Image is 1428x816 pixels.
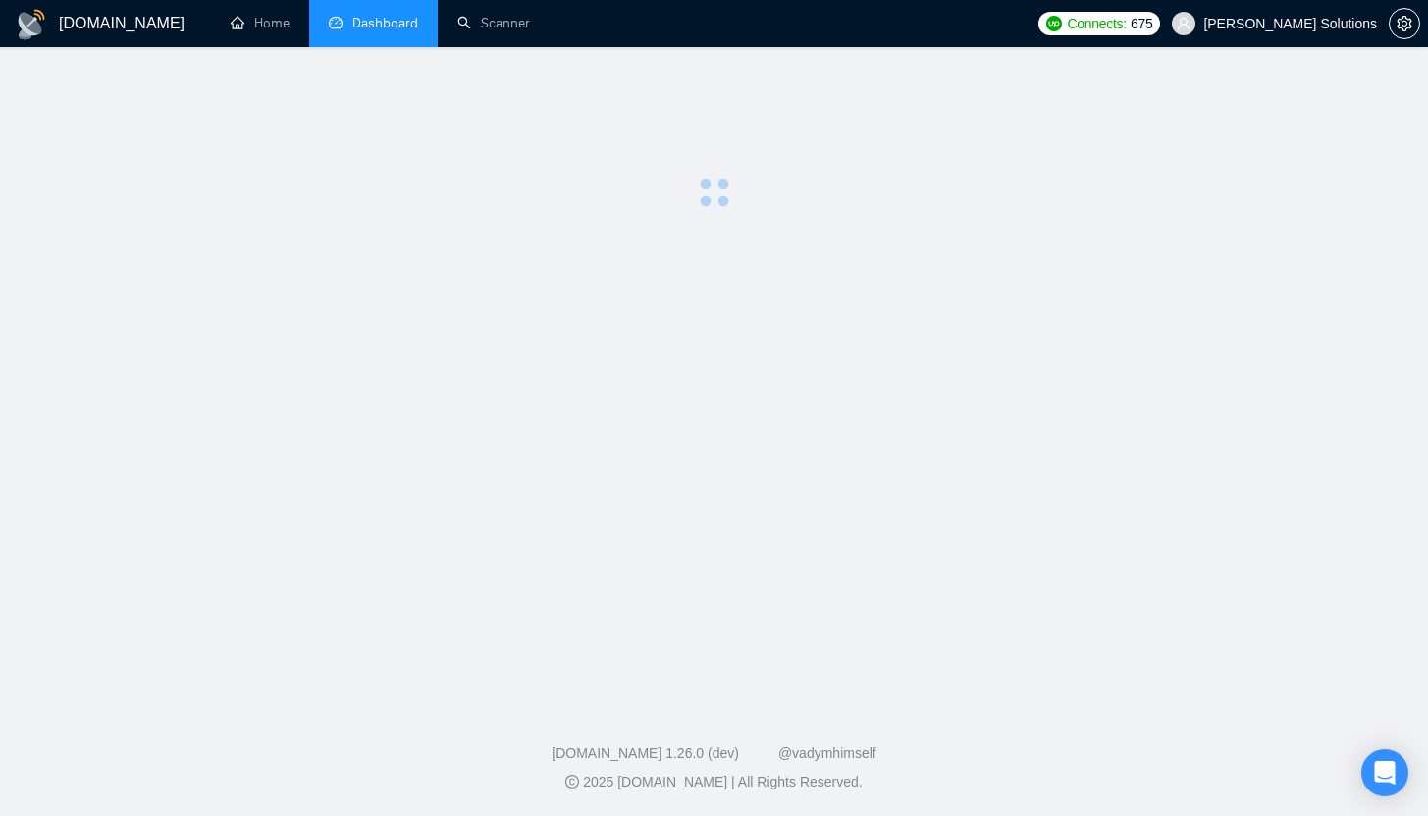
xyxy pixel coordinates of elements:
div: Open Intercom Messenger [1361,749,1408,796]
span: setting [1390,16,1419,31]
a: setting [1389,16,1420,31]
span: 675 [1131,13,1152,34]
span: user [1177,17,1190,30]
div: 2025 [DOMAIN_NAME] | All Rights Reserved. [16,772,1412,792]
span: Connects: [1068,13,1127,34]
img: upwork-logo.png [1046,16,1062,31]
span: Dashboard [352,15,418,31]
a: searchScanner [457,15,530,31]
button: setting [1389,8,1420,39]
span: copyright [565,775,579,789]
a: @vadymhimself [778,745,876,761]
span: dashboard [329,16,343,29]
a: [DOMAIN_NAME] 1.26.0 (dev) [552,745,739,761]
a: homeHome [231,15,290,31]
img: logo [16,9,47,40]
